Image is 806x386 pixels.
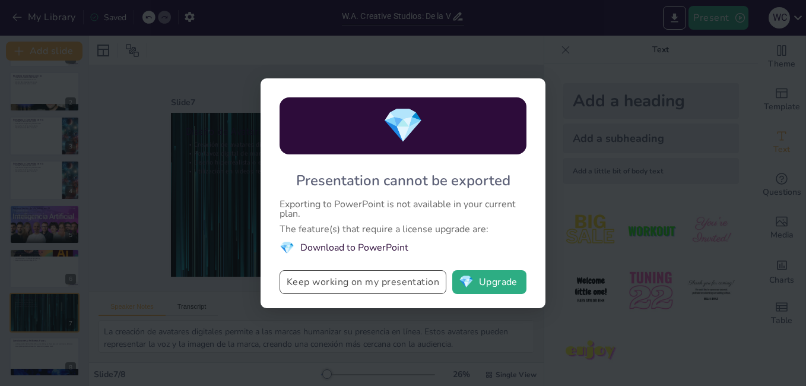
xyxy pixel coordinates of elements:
div: Exporting to PowerPoint is not available in your current plan. [280,200,526,219]
span: diamond [459,276,474,288]
button: Keep working on my presentation [280,270,446,294]
span: diamond [382,103,424,148]
button: diamondUpgrade [452,270,526,294]
li: Download to PowerPoint [280,240,526,256]
div: The feature(s) that require a license upgrade are: [280,224,526,234]
span: diamond [280,240,294,256]
div: Presentation cannot be exported [296,171,510,190]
